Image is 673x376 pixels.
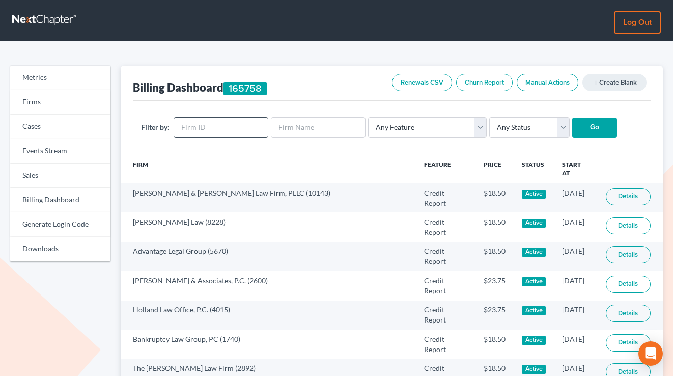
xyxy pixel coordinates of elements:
td: [DATE] [554,330,598,359]
td: [DATE] [554,271,598,300]
td: [DATE] [554,301,598,330]
td: Advantage Legal Group (5670) [121,242,416,271]
td: Credit Report [416,301,476,330]
td: [DATE] [554,212,598,241]
a: Churn Report [456,74,513,91]
div: Open Intercom Messenger [638,341,663,366]
input: Go [572,118,617,138]
a: Billing Dashboard [10,188,110,212]
td: [PERSON_NAME] & [PERSON_NAME] Law Firm, PLLC (10143) [121,183,416,212]
a: Sales [10,164,110,188]
div: Active [522,336,546,345]
td: Credit Report [416,183,476,212]
a: Metrics [10,66,110,90]
td: Credit Report [416,330,476,359]
a: Details [606,305,651,322]
a: Events Stream [10,139,110,164]
td: Credit Report [416,242,476,271]
td: $23.75 [475,271,514,300]
td: Bankruptcy Law Group, PC (1740) [121,330,416,359]
div: Active [522,190,546,199]
a: Details [606,188,651,205]
td: $18.50 [475,183,514,212]
td: Credit Report [416,212,476,241]
th: Firm [121,154,416,183]
a: Firms [10,90,110,115]
td: [DATE] [554,242,598,271]
a: Downloads [10,237,110,261]
i: add [593,79,599,86]
div: Billing Dashboard [133,80,267,95]
a: Details [606,334,651,352]
a: addCreate Blank [582,74,647,91]
td: Holland Law Office, P.C. (4015) [121,301,416,330]
td: [DATE] [554,183,598,212]
td: $18.50 [475,330,514,359]
a: Details [606,246,651,263]
a: Log out [614,11,661,34]
th: Start At [554,154,598,183]
a: Generate Login Code [10,212,110,237]
div: Active [522,248,546,257]
div: Active [522,306,546,315]
div: Active [522,277,546,286]
input: Firm Name [271,117,366,138]
td: Credit Report [416,271,476,300]
a: Renewals CSV [392,74,452,91]
label: Filter by: [141,122,170,132]
input: Firm ID [174,117,268,138]
th: Status [514,154,554,183]
div: 165758 [223,82,267,95]
div: Active [522,365,546,374]
a: Cases [10,115,110,139]
a: Details [606,276,651,293]
th: Price [475,154,514,183]
td: $18.50 [475,242,514,271]
th: Feature [416,154,476,183]
td: $18.50 [475,212,514,241]
td: [PERSON_NAME] Law (8228) [121,212,416,241]
td: [PERSON_NAME] & Associates, P.C. (2600) [121,271,416,300]
a: Manual Actions [517,74,578,91]
div: Active [522,219,546,228]
td: $23.75 [475,301,514,330]
a: Details [606,217,651,234]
